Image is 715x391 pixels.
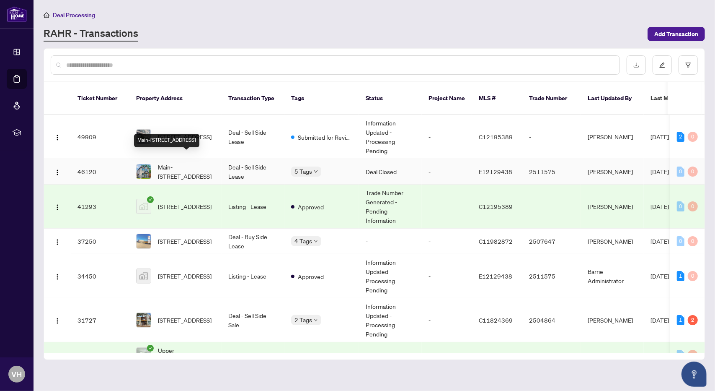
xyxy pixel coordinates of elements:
[688,201,698,211] div: 0
[581,254,644,298] td: Barrie Administrator
[222,254,284,298] td: Listing - Lease
[54,274,61,280] img: Logo
[522,82,581,115] th: Trade Number
[581,115,644,159] td: [PERSON_NAME]
[71,298,129,342] td: 31727
[677,236,684,246] div: 0
[688,350,698,360] div: 0
[12,368,22,380] span: VH
[650,351,669,359] span: [DATE]
[54,204,61,211] img: Logo
[422,298,472,342] td: -
[422,185,472,229] td: -
[581,159,644,185] td: [PERSON_NAME]
[158,132,212,141] span: [STREET_ADDRESS]
[633,62,639,68] span: download
[222,159,284,185] td: Deal - Sell Side Lease
[54,352,61,359] img: Logo
[688,271,698,281] div: 0
[51,235,64,248] button: Logo
[158,202,212,211] span: [STREET_ADDRESS]
[422,159,472,185] td: -
[472,82,522,115] th: MLS #
[158,315,212,325] span: [STREET_ADDRESS]
[359,342,422,368] td: -
[314,239,318,243] span: down
[298,351,324,360] span: Approved
[677,350,684,360] div: 0
[158,271,212,281] span: [STREET_ADDRESS]
[314,169,318,174] span: down
[677,201,684,211] div: 0
[522,254,581,298] td: 2511575
[479,272,512,280] span: E12129438
[679,55,698,75] button: filter
[479,237,513,245] span: C11982872
[51,269,64,283] button: Logo
[681,362,707,387] button: Open asap
[158,237,212,246] span: [STREET_ADDRESS]
[359,229,422,254] td: -
[71,115,129,159] td: 49909
[688,236,698,246] div: 0
[479,203,513,210] span: C12195389
[294,236,312,246] span: 4 Tags
[298,133,352,142] span: Submitted for Review
[479,351,513,359] span: C11998661
[359,185,422,229] td: Trade Number Generated - Pending Information
[51,313,64,327] button: Logo
[479,133,513,141] span: C12195389
[522,159,581,185] td: 2511575
[522,298,581,342] td: 2504864
[137,313,151,327] img: thumbnail-img
[137,199,151,214] img: thumbnail-img
[659,62,665,68] span: edit
[522,185,581,229] td: -
[137,269,151,283] img: thumbnail-img
[581,82,644,115] th: Last Updated By
[71,342,129,368] td: 25508
[222,185,284,229] td: Listing - Lease
[51,165,64,178] button: Logo
[688,132,698,142] div: 0
[44,26,138,42] a: RAHR - Transactions
[54,318,61,324] img: Logo
[222,82,284,115] th: Transaction Type
[147,345,154,352] span: check-circle
[54,169,61,176] img: Logo
[284,82,359,115] th: Tags
[581,185,644,229] td: [PERSON_NAME]
[71,229,129,254] td: 37250
[685,62,691,68] span: filter
[522,342,581,368] td: 2504864
[44,12,49,18] span: home
[650,133,669,141] span: [DATE]
[653,55,672,75] button: edit
[677,315,684,325] div: 1
[137,234,151,248] img: thumbnail-img
[298,202,324,211] span: Approved
[294,167,312,176] span: 5 Tags
[137,130,151,144] img: thumbnail-img
[581,342,644,368] td: [PERSON_NAME]
[359,298,422,342] td: Information Updated - Processing Pending
[422,115,472,159] td: -
[54,239,61,245] img: Logo
[137,348,151,362] img: thumbnail-img
[359,254,422,298] td: Information Updated - Processing Pending
[51,130,64,143] button: Logo
[650,203,669,210] span: [DATE]
[71,185,129,229] td: 41293
[129,82,222,115] th: Property Address
[222,229,284,254] td: Deal - Buy Side Lease
[422,342,472,368] td: -
[650,237,669,245] span: [DATE]
[158,162,215,181] span: Main-[STREET_ADDRESS]
[688,167,698,177] div: 0
[147,196,154,203] span: check-circle
[137,164,151,179] img: thumbnail-img
[627,55,646,75] button: download
[650,316,669,324] span: [DATE]
[222,298,284,342] td: Deal - Sell Side Sale
[51,348,64,362] button: Logo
